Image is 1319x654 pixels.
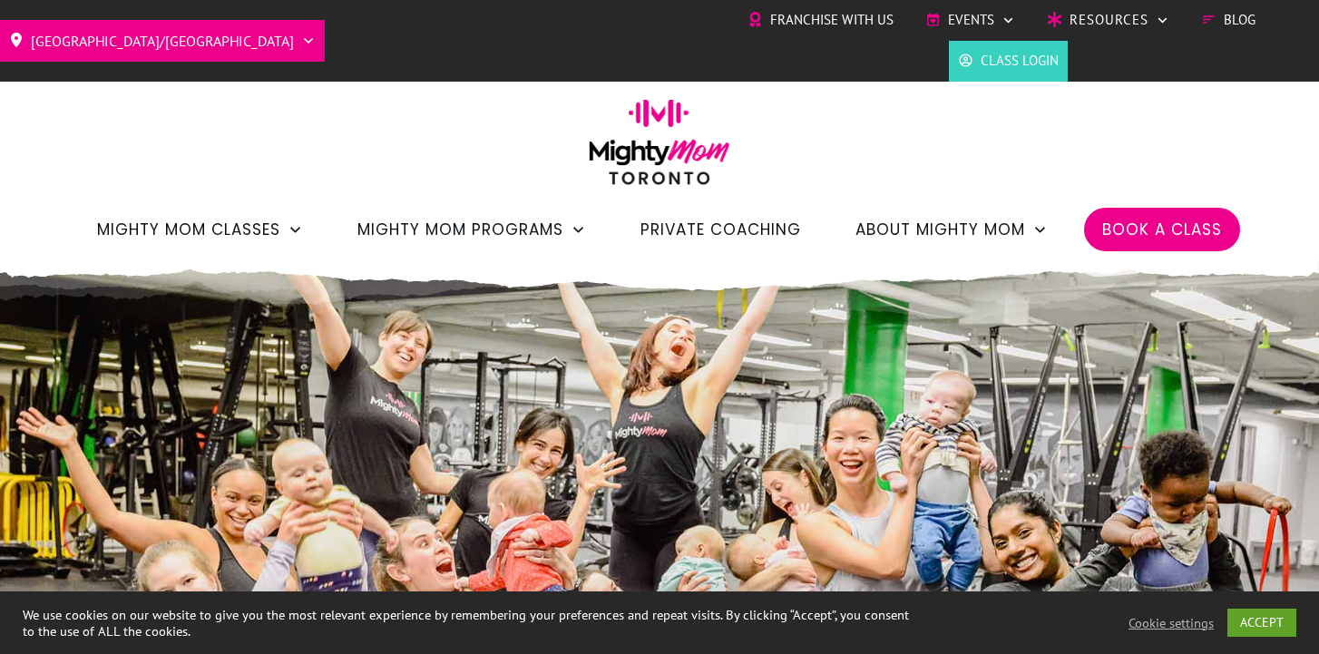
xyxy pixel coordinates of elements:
span: Mighty Mom Classes [97,214,280,245]
a: About Mighty Mom [855,214,1048,245]
a: Mighty Mom Programs [357,214,586,245]
a: Events [925,6,1015,34]
span: Resources [1070,6,1148,34]
span: [GEOGRAPHIC_DATA]/[GEOGRAPHIC_DATA] [31,26,294,55]
div: We use cookies on our website to give you the most relevant experience by remembering your prefer... [23,607,914,639]
a: Mighty Mom Classes [97,214,303,245]
a: Class Login [958,47,1059,74]
a: [GEOGRAPHIC_DATA]/[GEOGRAPHIC_DATA] [9,26,316,55]
span: Franchise with Us [770,6,894,34]
img: mightymom-logo-toronto [580,99,739,198]
span: Mighty Mom Programs [357,214,563,245]
a: Book a Class [1102,214,1222,245]
span: Blog [1224,6,1255,34]
a: Private Coaching [640,214,801,245]
a: Franchise with Us [747,6,894,34]
a: ACCEPT [1227,609,1296,637]
a: Blog [1201,6,1255,34]
span: Class Login [981,47,1059,74]
span: About Mighty Mom [855,214,1025,245]
a: Resources [1047,6,1169,34]
span: Events [948,6,994,34]
a: Cookie settings [1128,615,1214,631]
